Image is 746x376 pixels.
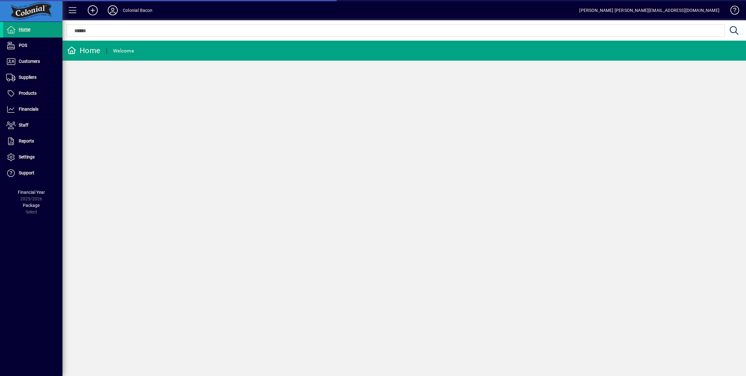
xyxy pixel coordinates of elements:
[3,38,62,53] a: POS
[19,154,35,159] span: Settings
[3,118,62,133] a: Staff
[726,1,738,22] a: Knowledge Base
[3,86,62,101] a: Products
[103,5,123,16] button: Profile
[3,149,62,165] a: Settings
[3,54,62,69] a: Customers
[113,46,134,56] div: Welcome
[3,102,62,117] a: Financials
[19,75,37,80] span: Suppliers
[3,165,62,181] a: Support
[18,190,45,195] span: Financial Year
[3,133,62,149] a: Reports
[19,107,38,112] span: Financials
[19,138,34,143] span: Reports
[19,27,30,32] span: Home
[3,70,62,85] a: Suppliers
[83,5,103,16] button: Add
[23,203,40,208] span: Package
[19,91,37,96] span: Products
[19,59,40,64] span: Customers
[67,46,100,56] div: Home
[123,5,152,15] div: Colonial Bacon
[19,170,34,175] span: Support
[579,5,719,15] div: [PERSON_NAME] [PERSON_NAME][EMAIL_ADDRESS][DOMAIN_NAME]
[19,43,27,48] span: POS
[19,123,28,128] span: Staff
